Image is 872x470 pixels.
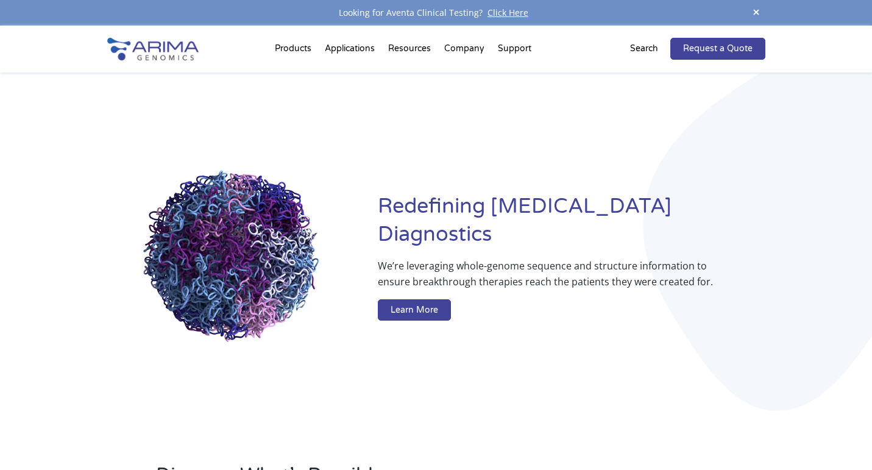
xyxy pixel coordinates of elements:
[378,193,765,258] h1: Redefining [MEDICAL_DATA] Diagnostics
[107,5,765,21] div: Looking for Aventa Clinical Testing?
[378,299,451,321] a: Learn More
[811,411,872,470] iframe: Chat Widget
[670,38,765,60] a: Request a Quote
[630,41,658,57] p: Search
[483,7,533,18] a: Click Here
[378,258,716,299] p: We’re leveraging whole-genome sequence and structure information to ensure breakthrough therapies...
[107,38,199,60] img: Arima-Genomics-logo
